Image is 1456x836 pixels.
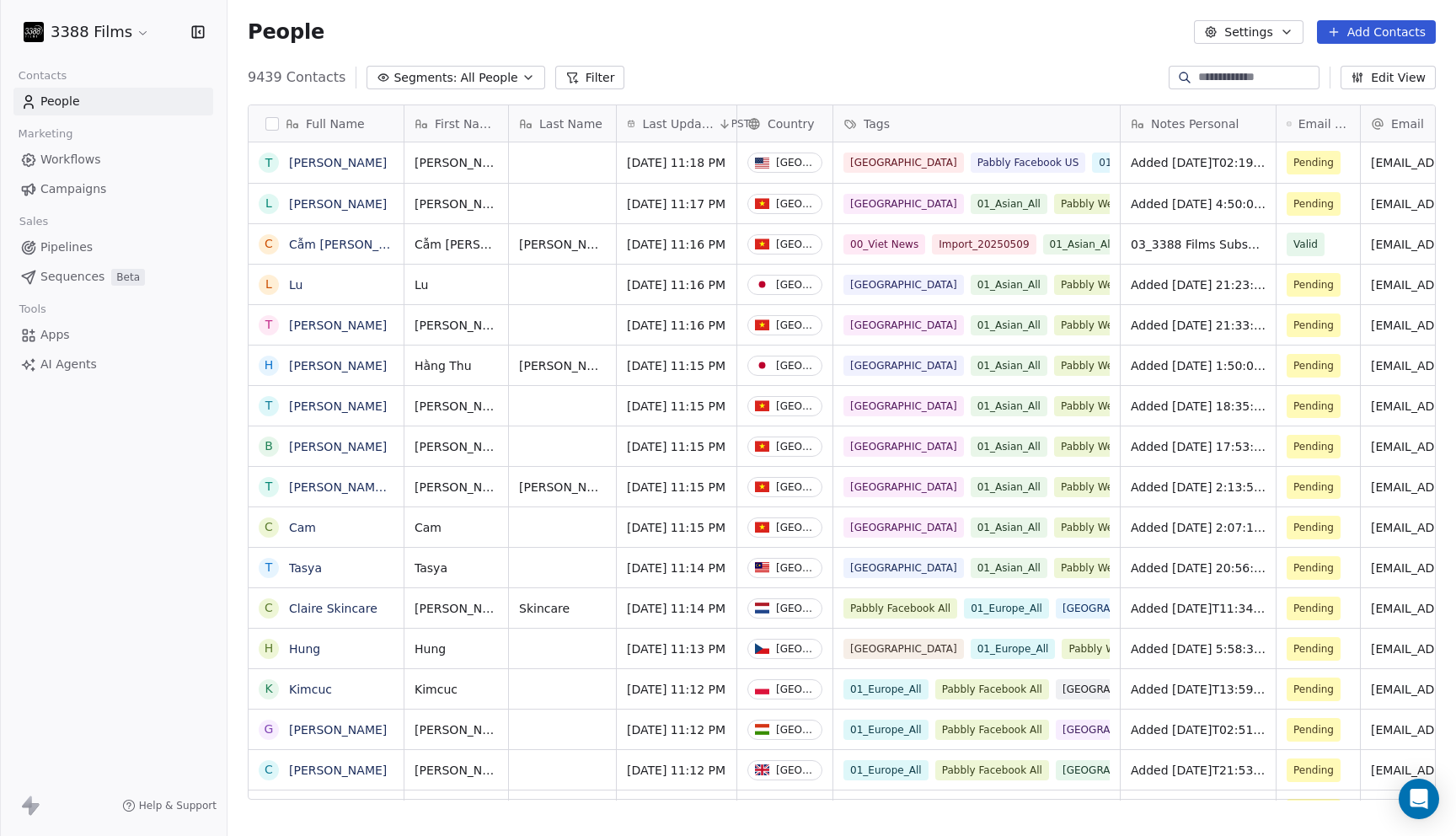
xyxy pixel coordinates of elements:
span: [GEOGRAPHIC_DATA] [843,517,964,538]
span: [GEOGRAPHIC_DATA] [843,275,964,295]
button: Filter [555,66,625,89]
span: [GEOGRAPHIC_DATA] [843,315,964,335]
button: Add Contacts [1317,20,1436,44]
a: Workflows [13,146,213,174]
span: Pending [1293,479,1334,496]
span: [GEOGRAPHIC_DATA] [843,639,964,659]
span: [GEOGRAPHIC_DATA] [1056,760,1176,780]
span: [GEOGRAPHIC_DATA] [843,437,964,457]
span: [PERSON_NAME] [519,236,606,253]
span: [PERSON_NAME] [415,721,498,738]
span: Kimcuc [415,681,498,698]
span: [DATE] 11:16 PM [627,317,726,334]
a: Tasya [289,561,322,575]
span: Added [DATE] 4:50:06 via Pabbly Connect, Location Country: [GEOGRAPHIC_DATA], 3388 Films Subscrib... [1131,196,1266,212]
span: 01_North America_All [1092,153,1215,173]
div: [GEOGRAPHIC_DATA] [776,198,815,210]
span: [GEOGRAPHIC_DATA] [1056,598,1176,619]
span: Pending [1293,721,1334,738]
span: Pabbly Website [1062,639,1153,659]
span: 01_Asian_All [971,517,1047,538]
span: Pending [1293,154,1334,171]
div: K [265,680,272,698]
span: Added [DATE]T13:59:07+0000 via Pabbly Connect, Location Country: [GEOGRAPHIC_DATA], Facebook Lead... [1131,681,1266,698]
span: 01_Asian_All [1043,234,1120,255]
span: AI Agents [40,356,97,373]
img: 3388Films_Logo_White.jpg [24,22,44,42]
span: Added [DATE] 2:07:18 via Pabbly Connect, Location Country: [GEOGRAPHIC_DATA], 3388 Films Subscrib... [1131,519,1266,536]
div: [GEOGRAPHIC_DATA] [776,683,815,695]
span: 01_Asian_All [971,275,1047,295]
a: [PERSON_NAME] [289,197,387,211]
div: [GEOGRAPHIC_DATA] [776,481,815,493]
div: C [265,761,273,779]
span: [GEOGRAPHIC_DATA] [843,396,964,416]
span: 01_Asian_All [971,437,1047,457]
div: [GEOGRAPHIC_DATA] [776,400,815,412]
div: T [265,316,273,334]
button: 3388 Films [20,18,153,46]
a: Cẫm [PERSON_NAME] [289,238,418,251]
div: grid [249,142,404,801]
span: 03_3388 Films Subscribers_AllPages_20241028OnWard, Location Country: [GEOGRAPHIC_DATA], Date: [DA... [1131,236,1266,253]
div: H [265,356,274,374]
span: Added [DATE] 21:33:53 via Pabbly Connect, Location Country: [GEOGRAPHIC_DATA], 3388 Films Subscri... [1131,317,1266,334]
span: [DATE] 11:16 PM [627,276,726,293]
span: [PERSON_NAME] [415,438,498,455]
span: Contacts [11,63,74,88]
span: Pabbly Facebook US [971,153,1086,173]
span: Full Name [306,115,365,132]
span: Beta [111,269,145,286]
span: Pending [1293,276,1334,293]
a: [PERSON_NAME] [289,440,387,453]
a: People [13,88,213,115]
span: 00_Viet News [843,234,925,255]
span: [GEOGRAPHIC_DATA] [843,558,964,578]
a: [PERSON_NAME] [289,156,387,169]
span: Valid [1293,236,1318,253]
div: [GEOGRAPHIC_DATA] [776,157,815,169]
a: Claire Skincare [289,602,377,615]
span: [DATE] 11:18 PM [627,154,726,171]
span: Pabbly Facebook All [935,720,1049,740]
span: [PERSON_NAME] [415,762,498,779]
span: People [40,93,80,110]
div: Tags [833,105,1120,142]
span: Pabbly Website [1054,396,1145,416]
span: Tasya [415,560,498,576]
span: [DATE] 11:14 PM [627,560,726,576]
span: Added [DATE] 2:13:58 via Pabbly Connect, Location Country: [GEOGRAPHIC_DATA], 3388 Films Subscrib... [1131,479,1266,496]
span: [DATE] 11:15 PM [627,438,726,455]
span: [PERSON_NAME] [415,196,498,212]
div: First Name [404,105,508,142]
button: Settings [1194,20,1303,44]
span: [PERSON_NAME] [415,317,498,334]
div: [GEOGRAPHIC_DATA] [776,603,815,614]
span: [DATE] 11:16 PM [627,236,726,253]
a: [PERSON_NAME] [289,399,387,413]
span: Pabbly Website [1054,517,1145,538]
div: Open Intercom Messenger [1399,779,1439,819]
span: Pabbly Website [1054,477,1145,497]
span: 01_Asian_All [971,356,1047,376]
span: Sales [12,209,56,234]
div: C [265,599,273,617]
span: [PERSON_NAME] [415,600,498,617]
div: Notes Personal [1121,105,1276,142]
span: People [248,19,324,45]
span: Pending [1293,357,1334,374]
span: All People [460,69,517,87]
div: Last Name [509,105,616,142]
span: 01_Europe_All [964,598,1049,619]
div: [GEOGRAPHIC_DATA] [776,724,815,736]
span: [DATE] 11:12 PM [627,721,726,738]
span: [PERSON_NAME] [415,154,498,171]
span: Added [DATE] 5:58:35 via Pabbly Connect, Location Country: [GEOGRAPHIC_DATA], 3388 Films Subscrib... [1131,640,1266,657]
span: Pabbly Facebook All [935,760,1049,780]
span: Added [DATE]T02:19:16+0000 via Pabbly Connect, Location Country: [GEOGRAPHIC_DATA], Facebook Lead... [1131,154,1266,171]
div: [GEOGRAPHIC_DATA] [776,643,815,655]
span: [GEOGRAPHIC_DATA] [843,153,964,173]
span: Workflows [40,151,101,169]
span: [GEOGRAPHIC_DATA] [1056,720,1176,740]
a: Hung [289,642,320,656]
